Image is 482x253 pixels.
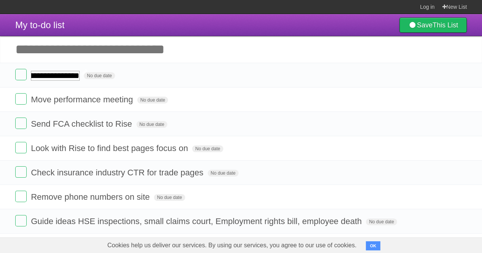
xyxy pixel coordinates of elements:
a: SaveThis List [399,18,467,33]
label: Done [15,93,27,105]
b: This List [432,21,458,29]
button: OK [366,241,381,250]
span: My to-do list [15,20,64,30]
span: Look with Rise to find best pages focus on [31,143,190,153]
label: Done [15,142,27,153]
span: Check insurance industry CTR for trade pages [31,168,205,177]
span: No due date [192,145,223,152]
label: Done [15,166,27,178]
span: No due date [154,194,185,201]
label: Done [15,118,27,129]
span: No due date [84,72,115,79]
span: No due date [208,170,239,177]
span: Move performance meeting [31,95,135,104]
label: Done [15,69,27,80]
span: No due date [136,121,167,128]
span: No due date [366,218,397,225]
label: Done [15,215,27,226]
span: Guide ideas HSE inspections, small claims court, Employment rights bill, employee death [31,216,364,226]
span: No due date [137,97,168,103]
label: Done [15,191,27,202]
span: Remove phone numbers on site [31,192,152,202]
span: Cookies help us deliver our services. By using our services, you agree to our use of cookies. [100,238,364,253]
span: Send FCA checklist to Rise [31,119,134,129]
